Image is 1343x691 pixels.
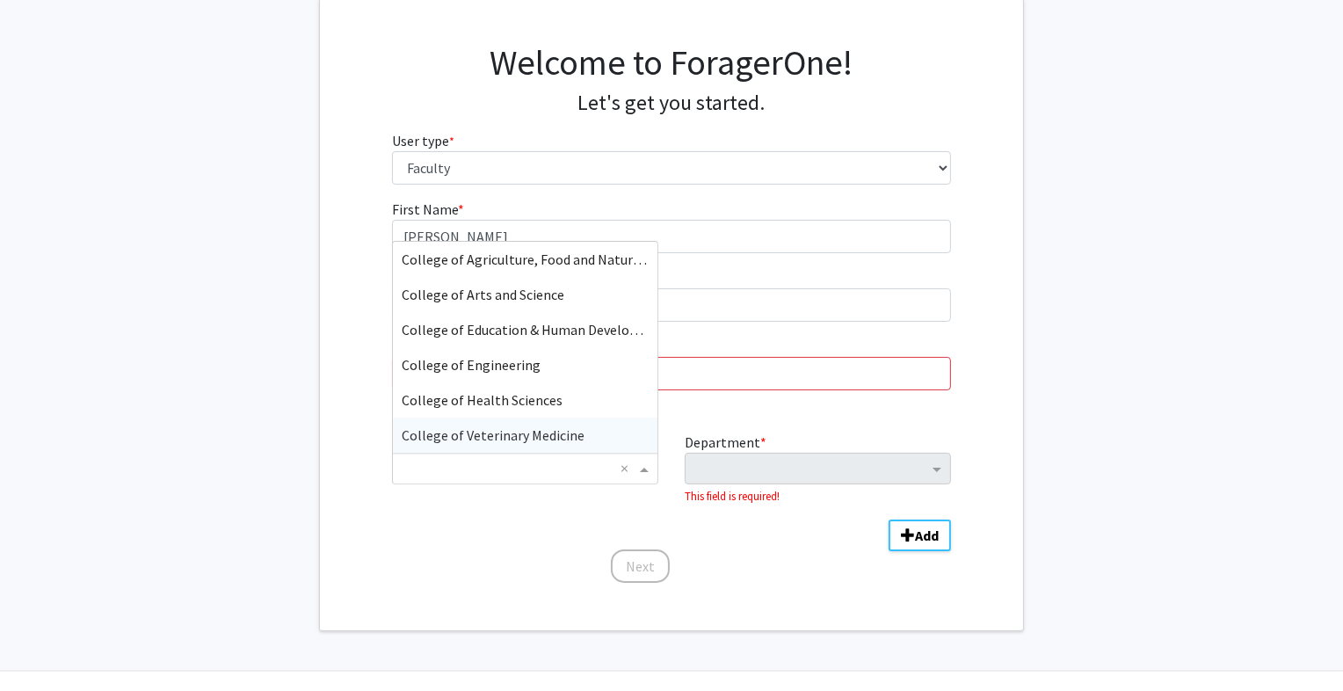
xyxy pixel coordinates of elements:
[402,356,541,374] span: College of Engineering
[392,241,658,454] ng-dropdown-panel: Options list
[392,41,952,84] h1: Welcome to ForagerOne!
[392,130,454,151] label: User type
[685,489,780,503] small: This field is required!
[915,527,939,544] b: Add
[611,549,670,583] button: Next
[671,432,964,506] div: Department
[402,251,708,268] span: College of Agriculture, Food and Natural Resources
[402,286,564,303] span: College of Arts and Science
[621,458,635,479] span: Clear all
[13,612,75,678] iframe: Chat
[402,391,563,409] span: College of Health Sciences
[392,200,458,218] span: First Name
[392,394,952,411] p: This field is required!
[392,91,952,116] h4: Let's get you started.
[379,432,671,506] div: Division
[889,520,951,551] button: Add Division/Department
[402,321,671,338] span: College of Education & Human Development
[402,426,584,444] span: College of Veterinary Medicine
[392,453,658,484] ng-select: Division
[685,453,951,484] ng-select: Department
